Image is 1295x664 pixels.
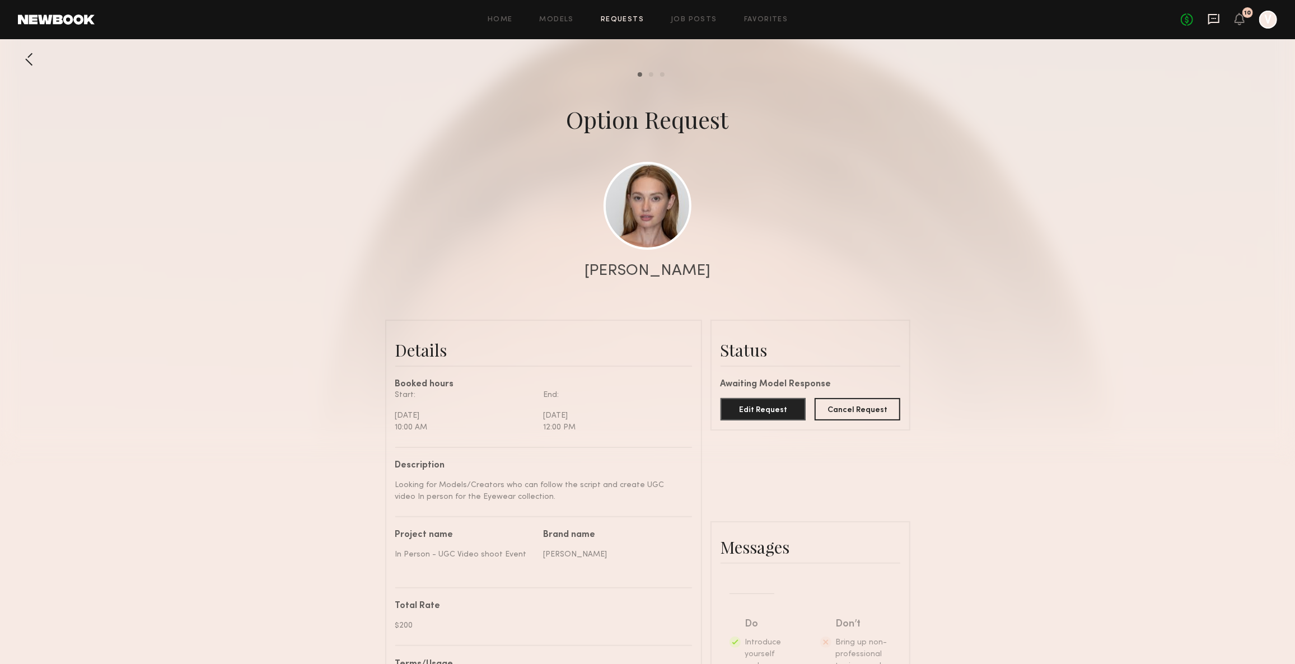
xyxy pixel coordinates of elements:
div: Status [721,339,900,361]
div: [PERSON_NAME] [544,549,684,560]
button: Edit Request [721,398,806,420]
div: 10 [1245,10,1251,16]
div: Don’t [836,616,897,632]
div: End: [544,389,684,401]
div: Project name [395,531,535,540]
button: Cancel Request [815,398,900,420]
a: Home [488,16,513,24]
div: Booked hours [395,380,692,389]
a: V [1259,11,1277,29]
div: Awaiting Model Response [721,380,900,389]
div: [DATE] [395,410,535,422]
a: Job Posts [671,16,717,24]
div: Details [395,339,692,361]
div: Brand name [544,531,684,540]
div: [DATE] [544,410,684,422]
a: Requests [601,16,644,24]
div: Messages [721,536,900,558]
a: Models [540,16,574,24]
div: $200 [395,620,684,632]
div: 12:00 PM [544,422,684,433]
div: 10:00 AM [395,422,535,433]
div: Looking for Models/Creators who can follow the script and create UGC video In person for the Eyew... [395,479,684,503]
div: Option Request [567,104,729,135]
div: Do [745,616,789,632]
div: In Person - UGC Video shoot Event [395,549,535,560]
a: Favorites [744,16,788,24]
div: Description [395,461,684,470]
div: Total Rate [395,602,684,611]
div: [PERSON_NAME] [585,263,710,279]
div: Start: [395,389,535,401]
